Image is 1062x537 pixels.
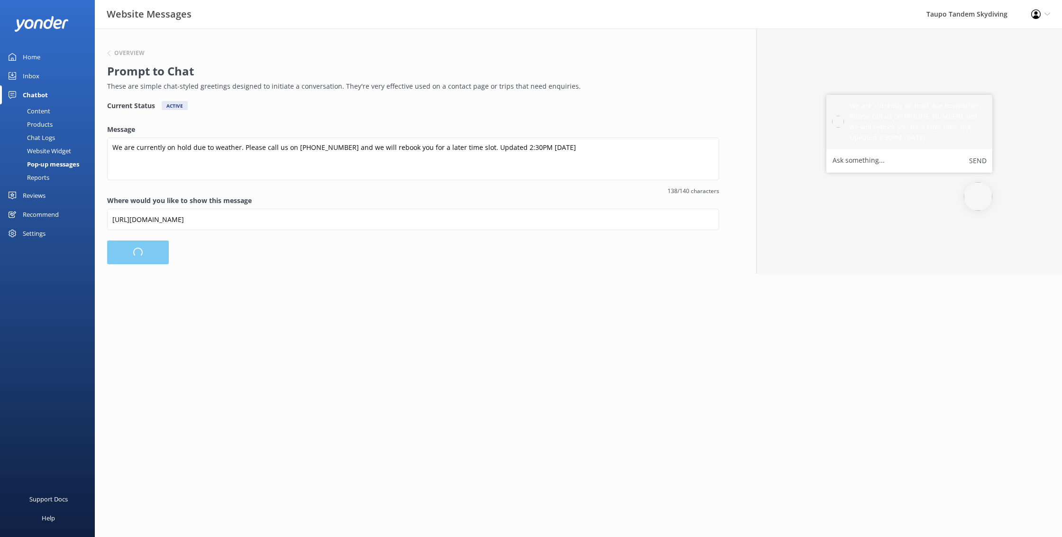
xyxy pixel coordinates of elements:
div: Products [6,118,53,131]
input: https://www.example.com/page [107,209,719,230]
a: Reports [6,171,95,184]
div: Chat Logs [6,131,55,144]
a: Pop-up messages [6,157,95,171]
h5: We are currently on hold due to weather. Please call us on [PHONE_NUMBER] and we will rebook you ... [850,101,987,143]
a: Website Widget [6,144,95,157]
button: Overview [107,50,145,56]
div: Home [23,47,40,66]
img: yonder-white-logo.png [14,16,69,32]
label: Where would you like to show this message [107,195,719,206]
h2: Prompt to Chat [107,62,714,80]
span: 138/140 characters [107,186,719,195]
p: These are simple chat-styled greetings designed to initiate a conversation. They're very effectiv... [107,81,714,92]
div: Settings [23,224,46,243]
div: Website Widget [6,144,71,157]
div: Inbox [23,66,39,85]
h4: Current Status [107,101,155,110]
label: Ask something... [833,155,885,167]
a: Content [6,104,95,118]
div: Active [162,101,188,110]
div: Help [42,509,55,528]
div: Reports [6,171,49,184]
div: Recommend [23,205,59,224]
label: Message [107,124,719,135]
h6: Overview [114,50,145,56]
textarea: We are currently on hold due to weather. Please call us on [PHONE_NUMBER] and we will rebook you ... [107,138,719,180]
a: Chat Logs [6,131,95,144]
div: Chatbot [23,85,48,104]
a: Products [6,118,95,131]
div: Support Docs [29,490,68,509]
div: Content [6,104,50,118]
div: Reviews [23,186,46,205]
h3: Website Messages [107,7,192,22]
button: Send [969,155,987,167]
div: Pop-up messages [6,157,79,171]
